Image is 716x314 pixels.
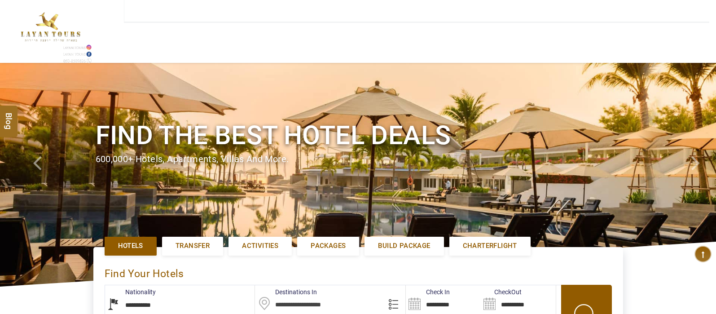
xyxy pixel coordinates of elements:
span: Transfer [176,241,210,251]
span: Charterflight [463,241,517,251]
span: Blog [3,112,15,120]
label: CheckOut [481,287,522,296]
span: Build Package [378,241,430,251]
a: Hotels [105,237,157,255]
span: Hotels [118,241,143,251]
div: 600,000+ hotels, apartments, villas and more. [96,153,621,166]
a: Packages [297,237,359,255]
a: Activities [228,237,292,255]
a: Transfer [162,237,223,255]
h1: Find the best hotel deals [96,119,621,152]
div: Find Your Hotels [105,258,612,285]
a: Build Package [365,237,444,255]
label: Destinations In [255,287,317,296]
span: Activities [242,241,278,251]
span: Packages [311,241,346,251]
a: Charterflight [449,237,531,255]
label: Nationality [105,287,156,296]
label: Check In [406,287,450,296]
img: The Royal Line Holidays [7,4,93,65]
